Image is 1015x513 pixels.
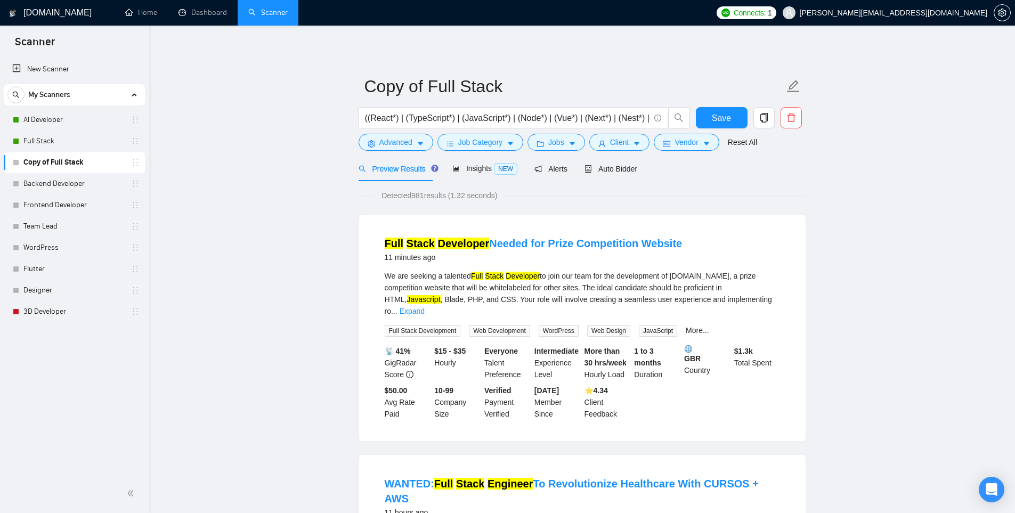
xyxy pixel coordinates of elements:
[639,325,677,337] span: JavaScript
[768,7,772,19] span: 1
[23,109,125,131] a: AI Developer
[131,222,140,231] span: holder
[23,216,125,237] a: Team Lead
[696,107,748,128] button: Save
[23,131,125,152] a: Full Stack
[712,111,731,125] span: Save
[7,86,25,103] button: search
[23,173,125,194] a: Backend Developer
[131,201,140,209] span: holder
[131,116,140,124] span: holder
[584,347,627,367] b: More than 30 hrs/week
[407,238,435,249] mark: Stack
[534,165,567,173] span: Alerts
[6,34,63,56] span: Scanner
[374,190,505,201] span: Detected 981 results (1.32 seconds)
[456,478,484,490] mark: Stack
[432,385,482,420] div: Company Size
[734,7,766,19] span: Connects:
[438,238,490,249] mark: Developer
[23,194,125,216] a: Frontend Developer
[663,140,670,148] span: idcard
[359,134,433,151] button: settingAdvancedcaret-down
[534,386,559,395] b: [DATE]
[734,347,753,355] b: $ 1.3k
[400,307,425,315] a: Expand
[364,73,784,100] input: Scanner name...
[391,307,397,315] span: ...
[9,5,17,22] img: logo
[732,345,782,380] div: Total Spent
[548,136,564,148] span: Jobs
[488,478,533,490] mark: Engineer
[131,286,140,295] span: holder
[781,113,801,123] span: delete
[686,326,709,335] a: More...
[668,107,689,128] button: search
[532,385,582,420] div: Member Since
[248,8,288,17] a: searchScanner
[127,488,137,499] span: double-left
[385,251,683,264] div: 11 minutes ago
[539,325,579,337] span: WordPress
[23,301,125,322] a: 3D Developer
[703,140,710,148] span: caret-down
[385,325,461,337] span: Full Stack Development
[452,164,517,173] span: Insights
[430,164,440,173] div: Tooltip anchor
[471,272,483,280] mark: Full
[582,345,632,380] div: Hourly Load
[633,140,640,148] span: caret-down
[417,140,424,148] span: caret-down
[437,134,523,151] button: barsJob Categorycaret-down
[359,165,435,173] span: Preview Results
[584,165,637,173] span: Auto Bidder
[482,345,532,380] div: Talent Preference
[385,347,411,355] b: 📡 41%
[610,136,629,148] span: Client
[728,136,757,148] a: Reset All
[385,386,408,395] b: $50.00
[131,243,140,252] span: holder
[781,107,802,128] button: delete
[406,371,413,378] span: info-circle
[584,165,592,173] span: robot
[446,140,454,148] span: bars
[28,84,70,105] span: My Scanners
[23,280,125,301] a: Designer
[669,113,689,123] span: search
[434,347,466,355] b: $15 - $35
[379,136,412,148] span: Advanced
[994,9,1011,17] a: setting
[484,347,518,355] b: Everyone
[125,8,157,17] a: homeHome
[485,272,504,280] mark: Stack
[534,165,542,173] span: notification
[569,140,576,148] span: caret-down
[785,9,793,17] span: user
[532,345,582,380] div: Experience Level
[434,386,453,395] b: 10-99
[23,258,125,280] a: Flutter
[786,79,800,93] span: edit
[753,107,775,128] button: copy
[131,158,140,167] span: holder
[482,385,532,420] div: Payment Verified
[432,345,482,380] div: Hourly
[537,140,544,148] span: folder
[368,140,375,148] span: setting
[582,385,632,420] div: Client Feedback
[8,91,24,99] span: search
[584,386,608,395] b: ⭐️ 4.34
[4,84,145,322] li: My Scanners
[598,140,606,148] span: user
[434,478,453,490] mark: Full
[682,345,732,380] div: Country
[131,265,140,273] span: holder
[385,238,404,249] mark: Full
[589,134,650,151] button: userClientcaret-down
[587,325,630,337] span: Web Design
[131,180,140,188] span: holder
[994,9,1010,17] span: setting
[632,345,682,380] div: Duration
